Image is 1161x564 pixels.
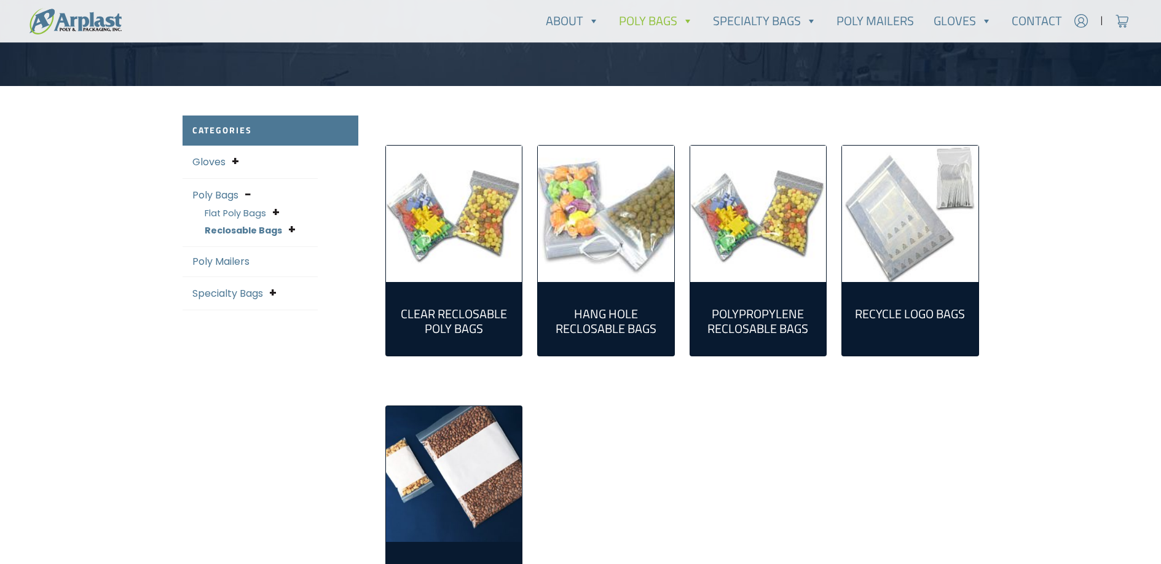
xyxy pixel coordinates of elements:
[386,146,522,282] img: Clear Reclosable Poly Bags
[386,146,522,282] a: Visit product category Clear Reclosable Poly Bags
[700,292,817,346] a: Visit product category Polypropylene Reclosable Bags
[1002,9,1072,33] a: Contact
[703,9,827,33] a: Specialty Bags
[924,9,1002,33] a: Gloves
[183,116,358,146] h2: Categories
[690,146,827,282] img: Polypropylene Reclosable Bags
[536,9,609,33] a: About
[205,207,266,219] a: Flat Poly Bags
[30,8,122,34] img: logo
[205,224,282,237] a: Reclosable Bags
[386,406,522,542] a: Visit product category White Block Reclosable Bags
[827,9,924,33] a: Poly Mailers
[842,146,978,282] a: Visit product category Recycle Logo Bags
[192,155,226,169] a: Gloves
[548,292,664,346] a: Visit product category Hang Hole Reclosable Bags
[852,292,969,331] a: Visit product category Recycle Logo Bags
[386,406,522,542] img: White Block Reclosable Bags
[396,307,513,336] h2: Clear Reclosable Poly Bags
[609,9,703,33] a: Poly Bags
[842,146,978,282] img: Recycle Logo Bags
[192,286,263,300] a: Specialty Bags
[396,292,513,346] a: Visit product category Clear Reclosable Poly Bags
[548,307,664,336] h2: Hang Hole Reclosable Bags
[538,146,674,282] img: Hang Hole Reclosable Bags
[538,146,674,282] a: Visit product category Hang Hole Reclosable Bags
[690,146,827,282] a: Visit product category Polypropylene Reclosable Bags
[192,188,238,202] a: Poly Bags
[700,307,817,336] h2: Polypropylene Reclosable Bags
[1100,14,1103,28] span: |
[192,254,250,268] a: Poly Mailers
[852,307,969,321] h2: Recycle Logo Bags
